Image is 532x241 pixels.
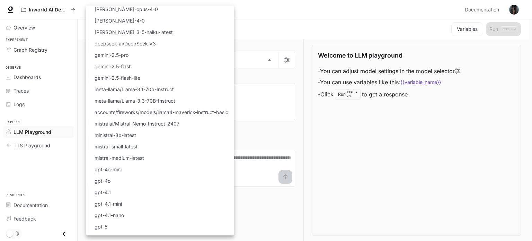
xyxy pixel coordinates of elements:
p: [PERSON_NAME]-4-0 [95,17,145,24]
p: [PERSON_NAME]-opus-4-0 [95,6,158,13]
p: deepseek-ai/DeepSeek-V3 [95,40,156,47]
p: mistral-small-latest [95,143,138,150]
p: accounts/fireworks/models/llama4-maverick-instruct-basic [95,109,228,116]
p: gpt-4.1 [95,189,111,196]
p: gpt-4o [95,177,110,184]
p: mistralai/Mistral-Nemo-Instruct-2407 [95,120,179,127]
p: gpt-5 [95,223,107,230]
p: gemini-2.5-flash [95,63,132,70]
p: ministral-8b-latest [95,131,136,139]
p: mistral-medium-latest [95,154,144,162]
p: gemini-2.5-flash-lite [95,74,140,81]
p: gpt-4o-mini [95,166,122,173]
p: gpt-4.1-mini [95,200,122,207]
p: meta-llama/Llama-3.1-70b-Instruct [95,86,174,93]
p: meta-llama/Llama-3.3-70B-Instruct [95,97,175,104]
p: gemini-2.5-pro [95,51,128,59]
p: gpt-4.1-nano [95,212,124,219]
p: [PERSON_NAME]-3-5-haiku-latest [95,28,173,36]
